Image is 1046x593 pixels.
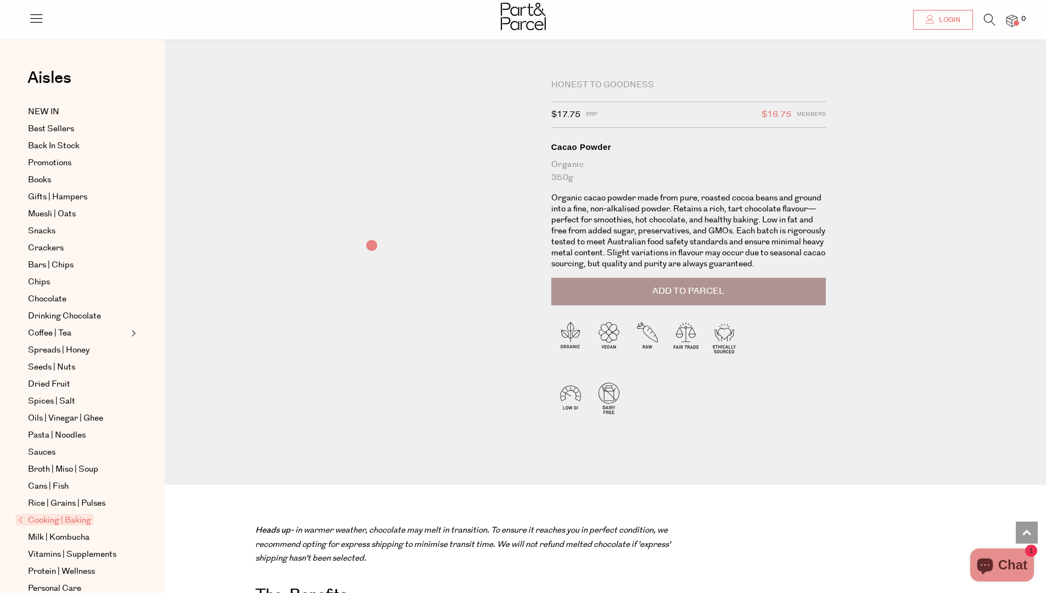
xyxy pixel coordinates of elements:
[28,565,128,578] a: Protein | Wellness
[936,15,960,25] span: Login
[28,293,66,306] span: Chocolate
[28,105,59,119] span: NEW IN
[551,278,826,305] button: Add to Parcel
[551,80,826,91] div: Honest to Goodness
[28,378,128,391] a: Dried Fruit
[967,549,1037,584] inbox-online-store-chat: Shopify online store chat
[28,446,128,459] a: Sauces
[1019,14,1028,24] span: 0
[28,139,128,153] a: Back In Stock
[28,276,128,289] a: Chips
[28,361,75,374] span: Seeds | Nuts
[28,480,69,493] span: Cans | Fish
[28,429,86,442] span: Pasta | Noodles
[128,327,136,340] button: Expand/Collapse Coffee | Tea
[551,142,826,153] div: Cacao Powder
[590,318,628,356] img: P_P-ICONS-Live_Bec_V11_Vegan.svg
[28,156,71,170] span: Promotions
[28,446,55,459] span: Sauces
[28,105,128,119] a: NEW IN
[28,242,128,255] a: Crackers
[28,293,128,306] a: Chocolate
[28,531,90,544] span: Milk | Kombucha
[590,379,628,417] img: P_P-ICONS-Live_Bec_V11_Dairy_Free.svg
[652,285,724,298] span: Add to Parcel
[667,318,705,356] img: P_P-ICONS-Live_Bec_V11_Fair_Trade.svg
[27,70,71,97] a: Aisles
[551,379,590,417] img: P_P-ICONS-Live_Bec_V11_Low_Gi.svg
[586,108,597,122] span: RRP
[28,378,70,391] span: Dried Fruit
[28,361,128,374] a: Seeds | Nuts
[28,463,98,476] span: Broth | Miso | Soup
[28,463,128,476] a: Broth | Miso | Soup
[28,139,80,153] span: Back In Stock
[28,412,128,425] a: Oils | Vinegar | Ghee
[28,310,101,323] span: Drinking Chocolate
[28,565,95,578] span: Protein | Wellness
[551,318,590,356] img: P_P-ICONS-Live_Bec_V11_Organic.svg
[551,193,826,270] p: Organic cacao powder made from pure, roasted cocoa beans and ground into a fine, non-alkalised po...
[28,497,105,510] span: Rice | Grains | Pulses
[28,412,103,425] span: Oils | Vinegar | Ghee
[15,514,94,525] span: Cooking | Baking
[1006,15,1017,26] a: 0
[28,259,74,272] span: Bars | Chips
[551,108,580,122] span: $17.75
[28,327,128,340] a: Coffee | Tea
[28,225,128,238] a: Snacks
[255,524,290,536] strong: Heads up
[28,225,55,238] span: Snacks
[551,158,826,184] div: Organic 350g
[28,497,128,510] a: Rice | Grains | Pulses
[28,208,128,221] a: Muesli | Oats
[28,429,128,442] a: Pasta | Noodles
[913,10,973,30] a: Login
[797,108,826,122] span: Members
[28,548,128,561] a: Vitamins | Supplements
[628,318,667,356] img: P_P-ICONS-Live_Bec_V11_Raw.svg
[501,3,546,30] img: Part&Parcel
[28,259,128,272] a: Bars | Chips
[28,344,128,357] a: Spreads | Honey
[28,122,128,136] a: Best Sellers
[18,514,128,527] a: Cooking | Baking
[28,395,75,408] span: Spices | Salt
[28,191,87,204] span: Gifts | Hampers
[28,174,51,187] span: Books
[28,156,128,170] a: Promotions
[28,208,76,221] span: Muesli | Oats
[762,108,791,122] span: $16.75
[28,531,128,544] a: Milk | Kombucha
[28,122,74,136] span: Best Sellers
[28,395,128,408] a: Spices | Salt
[28,310,128,323] a: Drinking Chocolate
[705,318,743,356] img: P_P-ICONS-Live_Bec_V11_Ethically_Sourced.svg
[255,524,670,564] em: - in warmer weather, chocolate may melt in transition. To ensure it reaches you in perfect condit...
[28,276,50,289] span: Chips
[28,327,71,340] span: Coffee | Tea
[28,242,64,255] span: Crackers
[28,344,90,357] span: Spreads | Honey
[28,480,128,493] a: Cans | Fish
[27,66,71,90] span: Aisles
[28,174,128,187] a: Books
[28,191,128,204] a: Gifts | Hampers
[28,548,116,561] span: Vitamins | Supplements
